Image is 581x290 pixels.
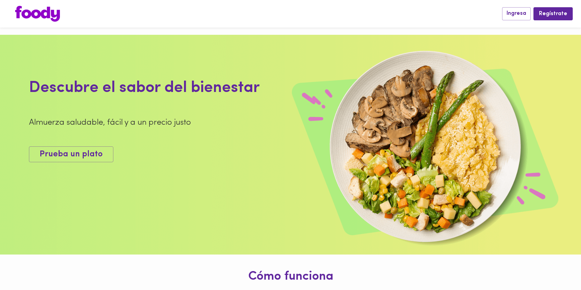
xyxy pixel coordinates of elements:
[29,77,378,100] div: Descubre el sabor del bienestar
[533,7,573,20] button: Regístrate
[29,117,378,128] div: Almuerza saludable, fácil y a un precio justo
[29,146,113,163] button: Prueba un plato
[5,270,576,284] h1: Cómo funciona
[502,7,531,20] button: Ingresa
[539,11,567,17] span: Regístrate
[507,10,526,17] span: Ingresa
[40,149,103,159] span: Prueba un plato
[541,250,574,283] iframe: Messagebird Livechat Widget
[15,6,60,22] img: logo.png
